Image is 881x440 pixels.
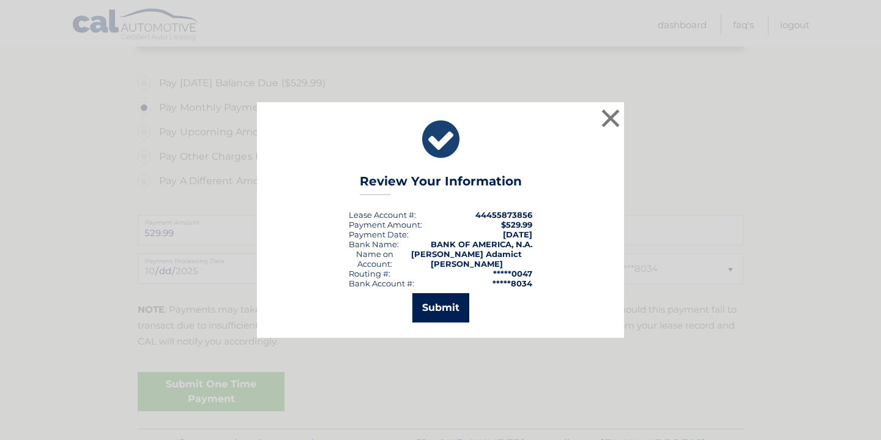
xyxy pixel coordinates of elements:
[360,174,522,195] h3: Review Your Information
[475,210,532,220] strong: 44455873856
[349,239,399,249] div: Bank Name:
[349,220,422,229] div: Payment Amount:
[431,239,532,249] strong: BANK OF AMERICA, N.A.
[598,106,623,130] button: ×
[411,249,522,269] strong: [PERSON_NAME] Adamict [PERSON_NAME]
[349,210,416,220] div: Lease Account #:
[349,278,414,288] div: Bank Account #:
[349,229,409,239] div: :
[349,229,407,239] span: Payment Date
[503,229,532,239] span: [DATE]
[349,249,401,269] div: Name on Account:
[412,293,469,323] button: Submit
[349,269,390,278] div: Routing #:
[501,220,532,229] span: $529.99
